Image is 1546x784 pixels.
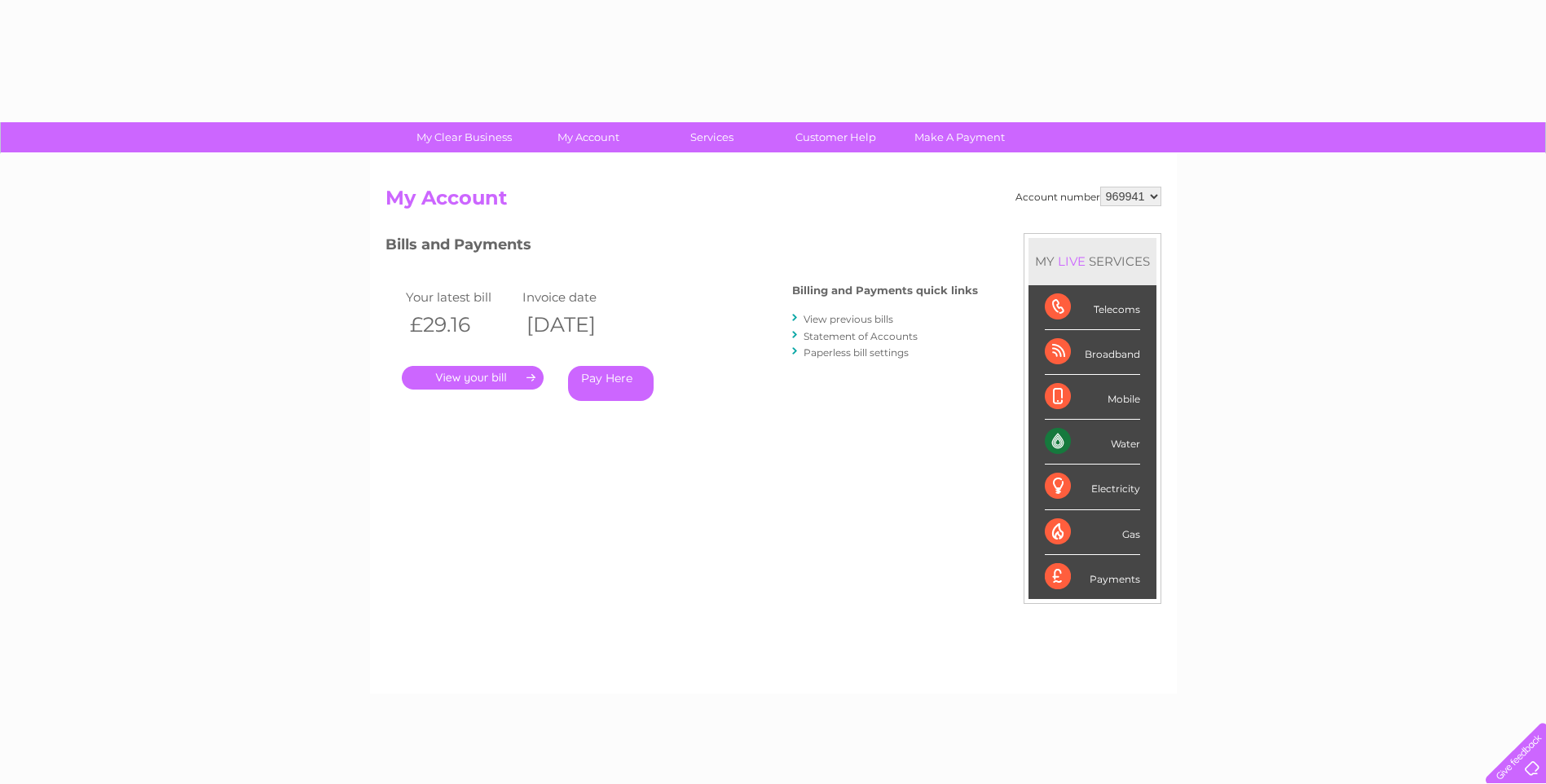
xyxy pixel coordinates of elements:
[1045,555,1140,599] div: Payments
[518,308,636,341] th: [DATE]
[1055,253,1089,269] div: LIVE
[1028,238,1156,284] div: MY SERVICES
[1015,187,1161,206] div: Account number
[402,366,544,390] a: .
[385,233,978,262] h3: Bills and Payments
[804,346,909,359] a: Paperless bill settings
[518,286,636,308] td: Invoice date
[1045,285,1140,330] div: Telecoms
[769,122,903,152] a: Customer Help
[892,122,1027,152] a: Make A Payment
[792,284,978,297] h4: Billing and Payments quick links
[521,122,655,152] a: My Account
[1045,330,1140,375] div: Broadband
[804,330,918,342] a: Statement of Accounts
[568,366,654,401] a: Pay Here
[385,187,1161,218] h2: My Account
[1045,510,1140,555] div: Gas
[1045,465,1140,509] div: Electricity
[804,313,893,325] a: View previous bills
[1045,420,1140,465] div: Water
[402,286,519,308] td: Your latest bill
[402,308,519,341] th: £29.16
[397,122,531,152] a: My Clear Business
[1045,375,1140,420] div: Mobile
[645,122,779,152] a: Services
